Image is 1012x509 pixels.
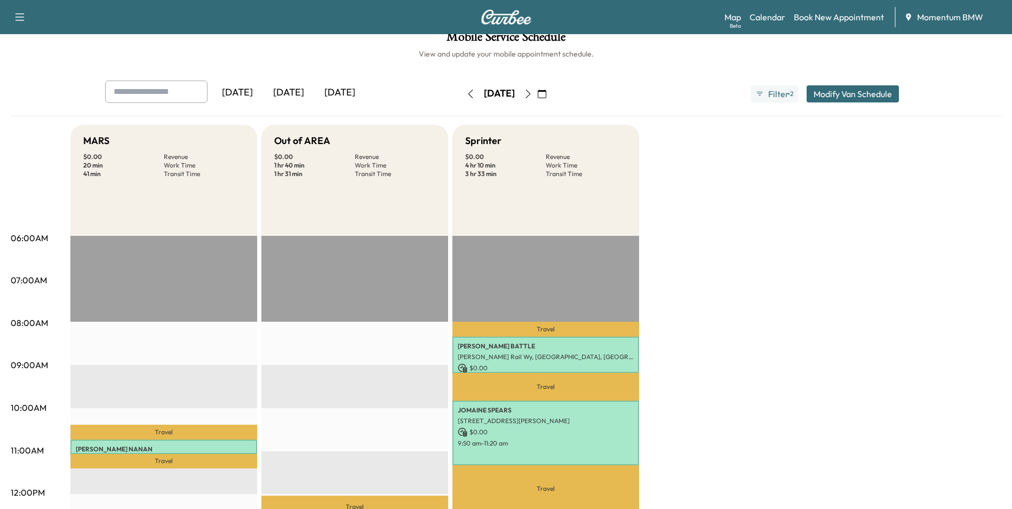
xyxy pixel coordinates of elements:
[11,49,1001,59] h6: View and update your mobile appointment schedule.
[465,133,501,148] h5: Sprinter
[164,153,244,161] p: Revenue
[458,439,634,448] p: 9:50 am - 11:20 am
[11,401,46,414] p: 10:00AM
[355,170,435,178] p: Transit Time
[274,133,330,148] h5: Out of AREA
[546,161,626,170] p: Work Time
[11,30,1001,49] h1: Mobile Service Schedule
[768,88,787,100] span: Filter
[465,153,546,161] p: $ 0.00
[787,91,790,97] span: ●
[458,353,634,361] p: [PERSON_NAME] Rail Wy, [GEOGRAPHIC_DATA], [GEOGRAPHIC_DATA]
[458,406,634,415] p: JOMAINE SPEARS
[546,170,626,178] p: Transit Time
[481,10,532,25] img: Curbee Logo
[83,133,109,148] h5: MARS
[751,85,798,102] button: Filter●2
[730,22,741,30] div: Beta
[794,11,884,23] a: Book New Appointment
[212,81,263,105] div: [DATE]
[11,444,44,457] p: 11:00AM
[83,153,164,161] p: $ 0.00
[458,342,634,351] p: [PERSON_NAME] BATTLE
[76,445,252,454] p: [PERSON_NAME] NANAN
[355,153,435,161] p: Revenue
[11,232,48,244] p: 06:00AM
[11,316,48,329] p: 08:00AM
[274,153,355,161] p: $ 0.00
[452,373,639,401] p: Travel
[83,170,164,178] p: 41 min
[83,161,164,170] p: 20 min
[917,11,983,23] span: Momentum BMW
[790,90,793,98] span: 2
[484,87,515,100] div: [DATE]
[465,161,546,170] p: 4 hr 10 min
[11,486,45,499] p: 12:00PM
[458,363,634,373] p: $ 0.00
[164,161,244,170] p: Work Time
[11,359,48,371] p: 09:00AM
[274,161,355,170] p: 1 hr 40 min
[263,81,314,105] div: [DATE]
[11,274,47,287] p: 07:00AM
[750,11,785,23] a: Calendar
[807,85,899,102] button: Modify Van Schedule
[70,425,257,440] p: Travel
[70,454,257,468] p: Travel
[355,161,435,170] p: Work Time
[452,322,639,337] p: Travel
[164,170,244,178] p: Transit Time
[458,417,634,425] p: [STREET_ADDRESS][PERSON_NAME]
[465,170,546,178] p: 3 hr 33 min
[458,427,634,437] p: $ 0.00
[724,11,741,23] a: MapBeta
[314,81,365,105] div: [DATE]
[274,170,355,178] p: 1 hr 31 min
[546,153,626,161] p: Revenue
